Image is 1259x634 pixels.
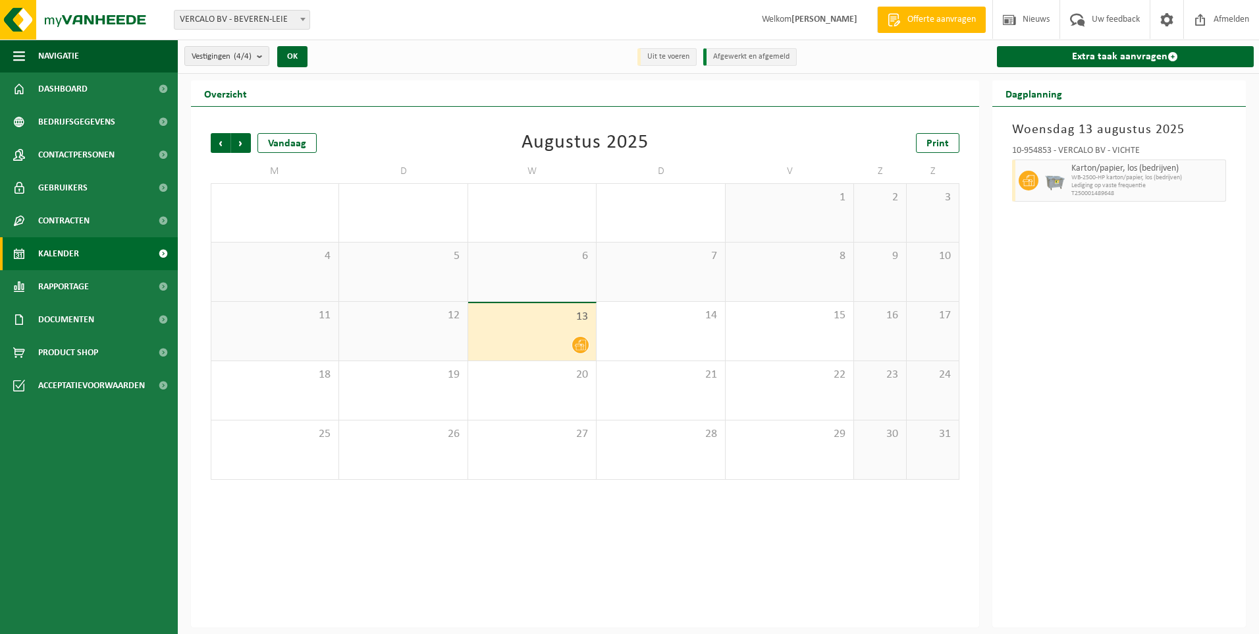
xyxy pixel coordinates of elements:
span: 19 [346,368,460,382]
span: Vestigingen [192,47,252,67]
td: W [468,159,597,183]
button: OK [277,46,308,67]
span: 16 [861,308,899,323]
div: 10-954853 - VERCALO BV - VICHTE [1012,146,1227,159]
span: 4 [218,249,332,264]
td: D [339,159,468,183]
td: Z [907,159,959,183]
td: D [597,159,725,183]
span: VERCALO BV - BEVEREN-LEIE [174,11,309,29]
span: 11 [218,308,332,323]
span: VERCALO BV - BEVEREN-LEIE [174,10,310,30]
span: 14 [603,308,718,323]
span: 7 [603,249,718,264]
a: Offerte aanvragen [877,7,986,33]
span: Kalender [38,237,79,270]
span: 6 [475,249,589,264]
span: Acceptatievoorwaarden [38,369,145,402]
li: Afgewerkt en afgemeld [703,48,797,66]
span: 12 [346,308,460,323]
span: 17 [913,308,952,323]
span: Documenten [38,303,94,336]
img: WB-2500-GAL-GY-01 [1045,171,1065,190]
td: V [726,159,854,183]
span: Print [926,138,949,149]
span: 31 [913,427,952,442]
strong: [PERSON_NAME] [791,14,857,24]
span: 3 [913,190,952,205]
span: 24 [913,368,952,382]
span: 26 [346,427,460,442]
span: 27 [475,427,589,442]
span: 25 [218,427,332,442]
span: Rapportage [38,270,89,303]
td: M [211,159,339,183]
h2: Overzicht [191,80,260,106]
span: Contactpersonen [38,138,115,171]
h2: Dagplanning [992,80,1075,106]
span: T250001489648 [1071,190,1223,198]
div: Augustus 2025 [522,133,649,153]
span: 28 [603,427,718,442]
span: 23 [861,368,899,382]
span: 5 [346,249,460,264]
span: 1 [732,190,847,205]
div: Vandaag [257,133,317,153]
span: 21 [603,368,718,382]
span: 30 [861,427,899,442]
span: 20 [475,368,589,382]
span: Bedrijfsgegevens [38,105,115,138]
span: 2 [861,190,899,205]
span: Product Shop [38,336,98,369]
span: Gebruikers [38,171,88,204]
span: 13 [475,310,589,324]
span: Offerte aanvragen [904,13,979,26]
a: Extra taak aanvragen [997,46,1254,67]
span: 22 [732,368,847,382]
span: Contracten [38,204,90,237]
li: Uit te voeren [637,48,697,66]
span: 10 [913,249,952,264]
span: Navigatie [38,40,79,72]
span: WB-2500-HP karton/papier, los (bedrijven) [1071,174,1223,182]
span: 8 [732,249,847,264]
span: Karton/papier, los (bedrijven) [1071,163,1223,174]
h3: Woensdag 13 augustus 2025 [1012,120,1227,140]
count: (4/4) [234,52,252,61]
button: Vestigingen(4/4) [184,46,269,66]
span: Dashboard [38,72,88,105]
a: Print [916,133,959,153]
span: Vorige [211,133,230,153]
span: Volgende [231,133,251,153]
span: 29 [732,427,847,442]
span: 15 [732,308,847,323]
td: Z [854,159,907,183]
span: 9 [861,249,899,264]
span: Lediging op vaste frequentie [1071,182,1223,190]
span: 18 [218,368,332,382]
